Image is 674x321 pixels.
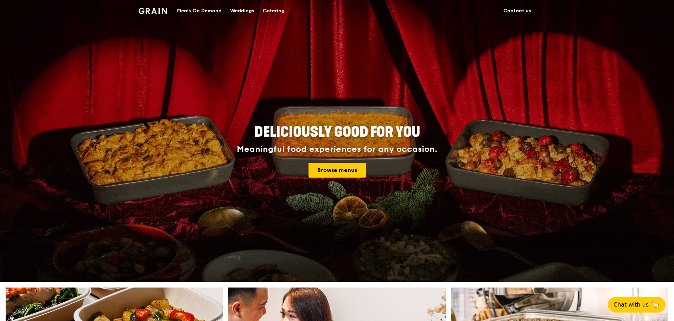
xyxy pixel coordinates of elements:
[139,8,167,14] img: Grain
[608,297,666,313] button: Chat with us🦙
[177,0,222,21] div: Meals On Demand
[230,0,254,21] div: Weddings
[259,0,289,21] a: Catering
[226,0,259,21] a: Weddings
[499,0,535,21] a: Contact us
[309,163,366,178] a: Browse menus
[210,144,464,154] div: Meaningful food experiences for any occasion.
[613,301,649,309] span: Chat with us
[263,0,285,21] div: Catering
[651,301,660,309] span: 🦙
[254,124,420,141] span: Deliciously good for you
